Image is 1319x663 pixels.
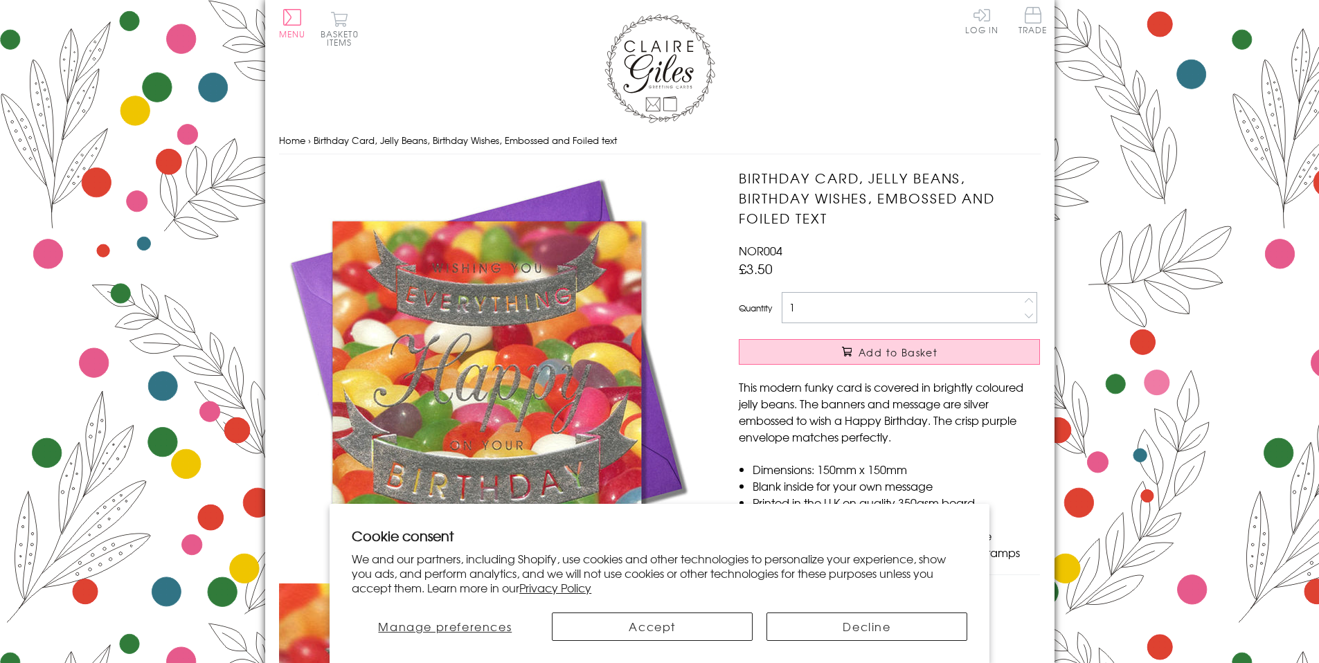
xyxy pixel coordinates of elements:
button: Decline [766,612,967,641]
button: Accept [552,612,753,641]
button: Manage preferences [352,612,538,641]
nav: breadcrumbs [279,127,1041,155]
p: This modern funky card is covered in brightly coloured jelly beans. The banners and message are s... [739,379,1040,445]
span: Manage preferences [378,618,512,635]
span: Birthday Card, Jelly Beans, Birthday Wishes, Embossed and Foiled text [314,134,617,147]
span: › [308,134,311,147]
a: Trade [1019,7,1048,37]
button: Add to Basket [739,339,1040,365]
button: Menu [279,9,306,38]
span: 0 items [327,28,359,48]
a: Home [279,134,305,147]
a: Log In [965,7,998,34]
li: Blank inside for your own message [753,478,1040,494]
span: NOR004 [739,242,782,259]
li: Dimensions: 150mm x 150mm [753,461,1040,478]
h1: Birthday Card, Jelly Beans, Birthday Wishes, Embossed and Foiled text [739,168,1040,228]
img: Birthday Card, Jelly Beans, Birthday Wishes, Embossed and Foiled text [279,168,694,583]
img: Claire Giles Greetings Cards [604,14,715,123]
p: We and our partners, including Shopify, use cookies and other technologies to personalize your ex... [352,552,967,594]
span: £3.50 [739,259,773,278]
h2: Cookie consent [352,526,967,545]
span: Trade [1019,7,1048,34]
span: Menu [279,28,306,40]
span: Add to Basket [859,345,937,359]
a: Privacy Policy [519,579,591,596]
button: Basket0 items [321,11,359,46]
li: Printed in the U.K on quality 350gsm board [753,494,1040,511]
label: Quantity [739,302,772,314]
